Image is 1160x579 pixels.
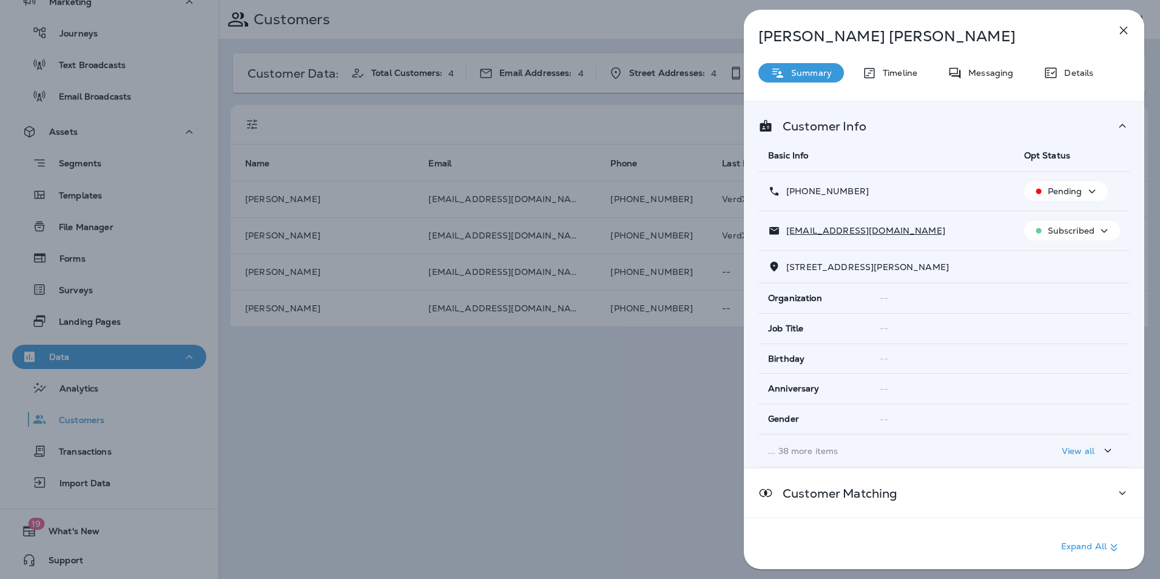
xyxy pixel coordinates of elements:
span: Opt Status [1024,150,1070,161]
span: -- [880,384,888,394]
button: Expand All [1056,537,1126,558]
button: View all [1057,439,1120,462]
p: [PHONE_NUMBER] [780,186,869,196]
span: Birthday [768,354,804,364]
span: Basic Info [768,150,808,161]
p: View all [1062,446,1094,456]
p: Messaging [962,68,1013,78]
p: Timeline [877,68,917,78]
p: Summary [785,68,832,78]
span: Gender [768,414,799,424]
p: Customer Matching [773,489,897,498]
p: Customer Info [773,121,866,131]
span: Job Title [768,323,803,334]
button: Pending [1024,181,1108,201]
span: -- [880,323,888,334]
span: Anniversary [768,384,820,394]
p: [EMAIL_ADDRESS][DOMAIN_NAME] [780,226,945,235]
span: Organization [768,293,822,303]
p: Subscribed [1048,226,1094,235]
button: Subscribed [1024,221,1120,240]
p: [PERSON_NAME] [PERSON_NAME] [758,28,1090,45]
span: [STREET_ADDRESS][PERSON_NAME] [786,262,949,273]
span: -- [880,293,888,303]
p: Details [1058,68,1093,78]
p: Expand All [1061,540,1121,555]
p: Pending [1048,186,1082,196]
span: -- [880,353,888,364]
p: ... 38 more items [768,446,1005,456]
span: -- [880,414,888,425]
